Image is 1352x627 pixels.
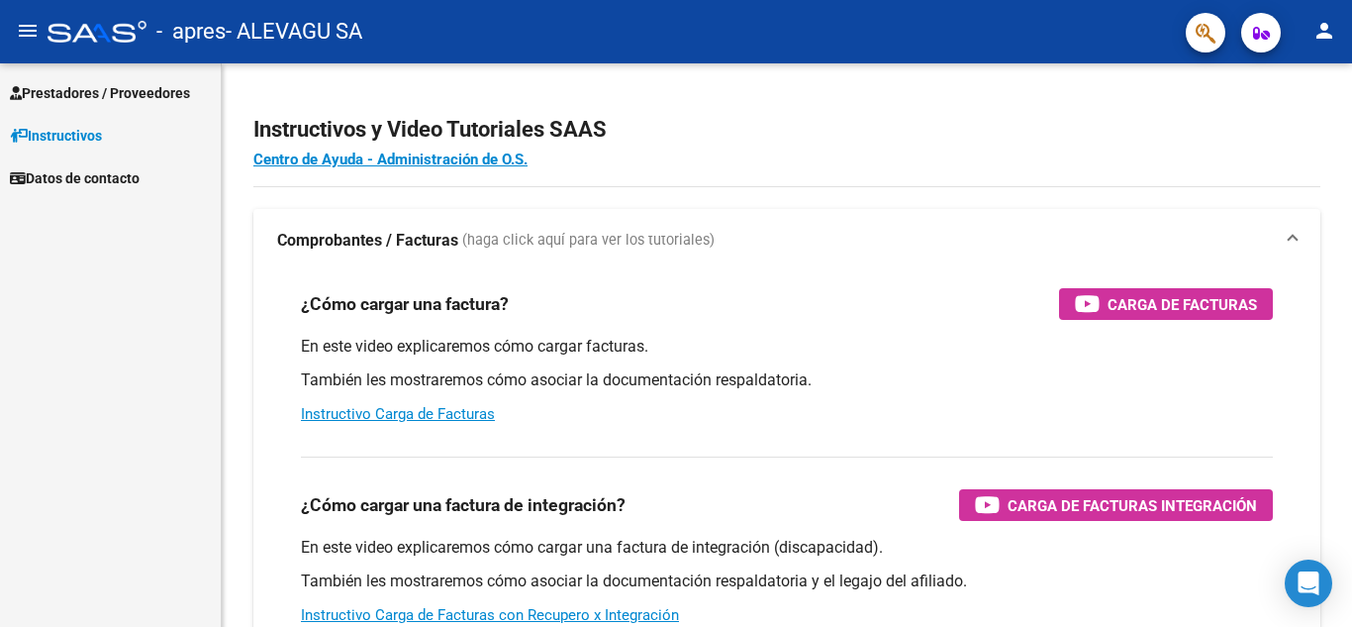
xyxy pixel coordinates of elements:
[301,491,626,519] h3: ¿Cómo cargar una factura de integración?
[301,537,1273,559] p: En este video explicaremos cómo cargar una factura de integración (discapacidad).
[1059,288,1273,320] button: Carga de Facturas
[1108,292,1257,317] span: Carga de Facturas
[10,167,140,189] span: Datos de contacto
[253,209,1320,272] mat-expansion-panel-header: Comprobantes / Facturas (haga click aquí para ver los tutoriales)
[301,290,509,318] h3: ¿Cómo cargar una factura?
[277,230,458,252] strong: Comprobantes / Facturas
[462,230,715,252] span: (haga click aquí para ver los tutoriales)
[156,10,226,53] span: - apres
[1285,560,1332,607] div: Open Intercom Messenger
[301,606,679,624] a: Instructivo Carga de Facturas con Recupero x Integración
[10,82,190,104] span: Prestadores / Proveedores
[253,151,528,168] a: Centro de Ayuda - Administración de O.S.
[959,489,1273,521] button: Carga de Facturas Integración
[1008,493,1257,518] span: Carga de Facturas Integración
[10,125,102,147] span: Instructivos
[226,10,362,53] span: - ALEVAGU SA
[301,571,1273,592] p: También les mostraremos cómo asociar la documentación respaldatoria y el legajo del afiliado.
[301,369,1273,391] p: También les mostraremos cómo asociar la documentación respaldatoria.
[301,405,495,423] a: Instructivo Carga de Facturas
[301,336,1273,358] p: En este video explicaremos cómo cargar facturas.
[253,111,1320,149] h2: Instructivos y Video Tutoriales SAAS
[1312,19,1336,43] mat-icon: person
[16,19,40,43] mat-icon: menu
